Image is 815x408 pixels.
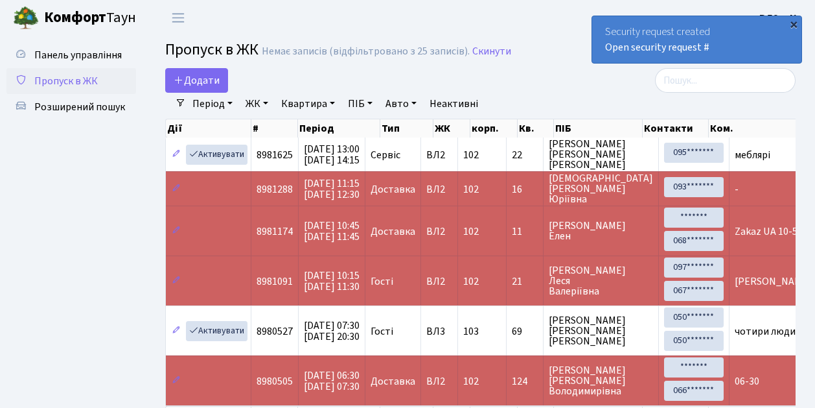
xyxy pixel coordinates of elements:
[463,374,479,389] span: 102
[426,184,452,195] span: ВЛ2
[735,148,770,162] span: меблярі
[735,182,739,197] span: -
[6,94,136,120] a: Розширений пошук
[426,376,452,387] span: ВЛ2
[304,269,360,294] span: [DATE] 10:15 [DATE] 11:30
[463,324,479,339] span: 103
[240,93,273,115] a: ЖК
[371,226,415,237] span: Доставка
[549,265,653,296] span: [PERSON_NAME] Леся Валеріївна
[6,42,136,68] a: Панель управління
[371,276,393,287] span: Гості
[251,119,298,138] th: #
[371,376,415,387] span: Доставка
[463,274,479,289] span: 102
[512,326,538,337] span: 69
[304,368,360,394] span: [DATE] 06:30 [DATE] 07:30
[735,324,807,339] span: чотири людини
[34,100,125,114] span: Розширений пошук
[371,326,393,337] span: Гості
[549,173,653,204] span: [DEMOGRAPHIC_DATA] [PERSON_NAME] Юріївна
[424,93,483,115] a: Неактивні
[554,119,643,138] th: ПІБ
[787,18,800,30] div: ×
[44,7,106,28] b: Комфорт
[549,315,653,346] span: [PERSON_NAME] [PERSON_NAME] [PERSON_NAME]
[304,142,360,167] span: [DATE] 13:00 [DATE] 14:15
[433,119,470,138] th: ЖК
[257,224,293,239] span: 8981174
[166,119,251,138] th: Дії
[276,93,340,115] a: Квартира
[298,119,380,138] th: Період
[470,119,518,138] th: корп.
[380,93,422,115] a: Авто
[371,150,400,160] span: Сервіс
[13,5,39,31] img: logo.png
[186,321,247,341] a: Активувати
[371,184,415,195] span: Доставка
[463,148,479,162] span: 102
[759,10,799,26] a: ВЛ2 -. К.
[512,150,538,160] span: 22
[257,324,293,339] span: 8980527
[512,184,538,195] span: 16
[304,318,360,344] span: [DATE] 07:30 [DATE] 20:30
[549,221,653,241] span: [PERSON_NAME] Елен
[44,7,136,29] span: Таун
[735,224,803,239] span: Zakaz UA 10-53
[186,145,247,165] a: Активувати
[34,74,98,88] span: Пропуск в ЖК
[262,45,470,58] div: Немає записів (відфільтровано з 25 записів).
[343,93,378,115] a: ПІБ
[735,374,759,389] span: 06-30
[6,68,136,94] a: Пропуск в ЖК
[165,38,258,61] span: Пропуск в ЖК
[605,40,709,54] a: Open security request #
[257,148,293,162] span: 8981625
[512,276,538,287] span: 21
[512,376,538,387] span: 124
[426,150,452,160] span: ВЛ2
[34,48,122,62] span: Панель управління
[304,176,360,202] span: [DATE] 11:15 [DATE] 12:30
[759,11,799,25] b: ВЛ2 -. К.
[518,119,554,138] th: Кв.
[472,45,511,58] a: Скинути
[592,16,801,63] div: Security request created
[463,224,479,239] span: 102
[162,7,194,29] button: Переключити навігацію
[643,119,709,138] th: Контакти
[165,68,228,93] a: Додати
[174,73,220,88] span: Додати
[463,182,479,197] span: 102
[426,326,452,337] span: ВЛ3
[257,374,293,389] span: 8980505
[655,68,796,93] input: Пошук...
[549,139,653,170] span: [PERSON_NAME] [PERSON_NAME] [PERSON_NAME]
[549,365,653,396] span: [PERSON_NAME] [PERSON_NAME] Володимирівна
[304,219,360,244] span: [DATE] 10:45 [DATE] 11:45
[187,93,238,115] a: Період
[426,276,452,287] span: ВЛ2
[512,226,538,237] span: 11
[257,182,293,197] span: 8981288
[257,274,293,289] span: 8981091
[380,119,433,138] th: Тип
[426,226,452,237] span: ВЛ2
